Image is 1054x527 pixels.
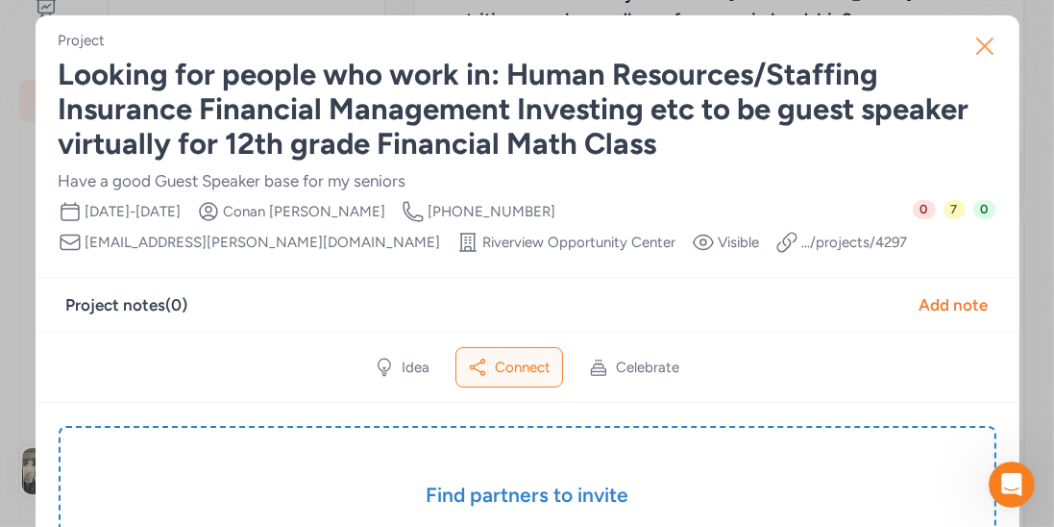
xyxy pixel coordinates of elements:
span: Connect [495,358,551,377]
a: .../projects/4297 [802,233,908,252]
div: Project [59,31,106,50]
div: Add note [919,293,989,316]
span: 0 [973,200,996,219]
span: Celebrate [616,358,679,377]
span: Messages [159,398,226,412]
button: Messages [128,350,256,427]
iframe: Intercom live chat [989,462,1035,508]
h3: Find partners to invite [107,482,948,509]
p: How can we help? [38,202,346,235]
div: Close [331,31,365,65]
span: Conan [PERSON_NAME] [224,202,386,221]
div: Send us a messageWe'll be back online later [DATE] [19,259,365,332]
span: Help [305,398,335,412]
span: [EMAIL_ADDRESS][PERSON_NAME][DOMAIN_NAME] [86,233,441,252]
span: Riverview Opportunity Center [483,233,676,252]
span: [DATE] - [DATE] [86,202,182,221]
div: We'll be back online later [DATE] [39,295,321,315]
div: Have a good Guest Speaker base for my seniors [59,169,996,192]
span: Idea [402,358,429,377]
span: 0 [913,200,936,219]
div: Looking for people who work in: Human Resources/Staffing Insurance Financial Management Investing... [59,58,996,162]
img: Profile image for Jason [75,31,113,69]
span: 7 [944,200,966,219]
span: [PHONE_NUMBER] [429,202,556,221]
div: Send us a message [39,275,321,295]
button: Help [257,350,384,427]
img: Profile image for Michelle [38,31,77,69]
p: Hi [PERSON_NAME] 👋 [38,137,346,202]
span: Visible [719,233,760,252]
div: Project notes ( 0 ) [66,293,188,316]
span: Home [42,398,86,412]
